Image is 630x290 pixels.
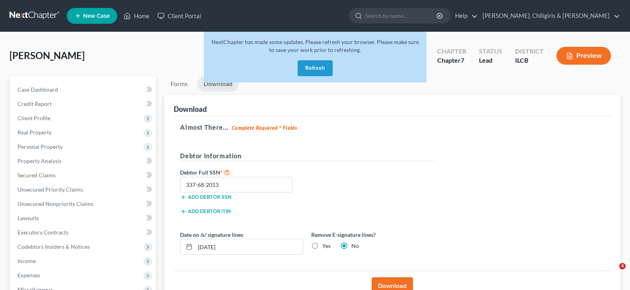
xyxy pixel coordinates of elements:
span: Lawsuits [17,215,39,221]
span: Property Analysis [17,157,62,164]
span: Secured Claims [17,172,56,179]
span: Personal Property [17,143,63,150]
span: Codebtors Insiders & Notices [17,243,90,250]
input: MM/DD/YYYY [195,239,303,254]
span: 4 [619,263,626,269]
span: Credit Report [17,100,52,107]
a: Secured Claims [11,168,156,182]
span: New Case [83,13,110,19]
h5: Almost There... [180,123,605,132]
a: Download [197,76,239,92]
button: Add debtor SSN [180,194,231,200]
span: 7 [461,56,464,64]
a: [PERSON_NAME], Chiligiris & [PERSON_NAME] [479,9,620,23]
h5: Debtor Information [180,151,434,161]
div: ILCB [515,56,544,65]
span: Income [17,257,36,264]
div: Chapter [437,56,466,65]
div: Chapter [437,47,466,56]
button: Refresh [298,60,333,76]
div: Status [479,47,502,56]
button: Preview [556,47,611,65]
iframe: Intercom live chat [603,263,622,282]
a: Credit Report [11,97,156,111]
span: Executory Contracts [17,229,68,236]
input: Search by name... [365,8,438,23]
div: District [515,47,544,56]
label: No [351,242,359,250]
span: Client Profile [17,115,50,121]
label: Remove E-signature lines? [311,230,434,239]
a: Executory Contracts [11,225,156,240]
span: Real Property [17,129,52,136]
input: XXX-XX-XXXX [180,177,293,193]
label: Date on /s/ signature lines [180,230,243,239]
label: Debtor Full SSN [176,167,307,177]
a: Case Dashboard [11,83,156,97]
span: NextChapter has made some updates. Please refresh your browser. Please make sure to save your wor... [211,38,419,53]
a: Unsecured Priority Claims [11,182,156,197]
a: Property Analysis [11,154,156,168]
strong: Complete Required * Fields [232,125,297,131]
div: Lead [479,56,502,65]
div: Download [174,104,207,114]
button: Add debtor ITIN [180,208,231,215]
span: Expenses [17,272,40,278]
span: [PERSON_NAME] [10,50,85,61]
a: Client Portal [153,9,205,23]
a: Home [120,9,153,23]
label: Yes [322,242,331,250]
span: Case Dashboard [17,86,58,93]
a: Lawsuits [11,211,156,225]
a: Unsecured Nonpriority Claims [11,197,156,211]
span: Unsecured Nonpriority Claims [17,200,93,207]
span: Unsecured Priority Claims [17,186,83,193]
a: Forms [164,76,194,92]
a: Help [451,9,478,23]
